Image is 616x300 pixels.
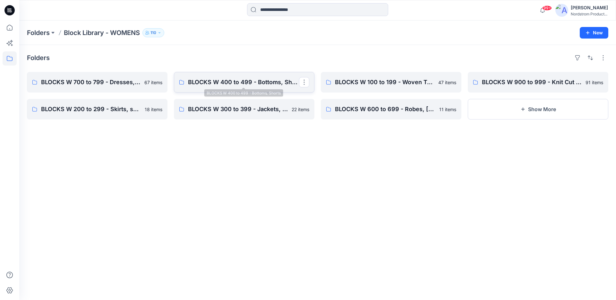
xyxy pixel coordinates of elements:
[468,99,608,119] button: Show More
[27,99,167,119] a: BLOCKS W 200 to 299 - Skirts, skorts, 1/2 Slip, Full Slip18 items
[142,28,164,37] button: 110
[150,29,156,36] p: 110
[188,78,299,87] p: BLOCKS W 400 to 499 - Bottoms, Shorts
[144,79,162,86] p: 67 items
[335,105,435,114] p: BLOCKS W 600 to 699 - Robes, [GEOGRAPHIC_DATA]
[145,106,162,113] p: 18 items
[41,105,141,114] p: BLOCKS W 200 to 299 - Skirts, skorts, 1/2 Slip, Full Slip
[542,5,552,11] span: 99+
[41,78,141,87] p: BLOCKS W 700 to 799 - Dresses, Cami's, Gowns, Chemise
[292,106,309,113] p: 22 items
[555,4,568,17] img: avatar
[64,28,140,37] p: Block Library - WOMENS
[27,54,50,62] h4: Folders
[571,12,608,16] div: Nordstrom Product...
[580,27,608,39] button: New
[174,72,314,93] a: BLOCKS W 400 to 499 - Bottoms, Shorts
[188,105,288,114] p: BLOCKS W 300 to 399 - Jackets, Blazers, Outerwear, Sportscoat, Vest
[439,106,456,113] p: 11 items
[571,4,608,12] div: [PERSON_NAME]
[335,78,434,87] p: BLOCKS W 100 to 199 - Woven Tops, Shirts, PJ Tops
[321,99,461,119] a: BLOCKS W 600 to 699 - Robes, [GEOGRAPHIC_DATA]11 items
[586,79,603,86] p: 91 items
[482,78,582,87] p: BLOCKS W 900 to 999 - Knit Cut & Sew Tops
[438,79,456,86] p: 47 items
[27,72,167,93] a: BLOCKS W 700 to 799 - Dresses, Cami's, Gowns, Chemise67 items
[468,72,608,93] a: BLOCKS W 900 to 999 - Knit Cut & Sew Tops91 items
[27,28,50,37] a: Folders
[321,72,461,93] a: BLOCKS W 100 to 199 - Woven Tops, Shirts, PJ Tops47 items
[174,99,314,119] a: BLOCKS W 300 to 399 - Jackets, Blazers, Outerwear, Sportscoat, Vest22 items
